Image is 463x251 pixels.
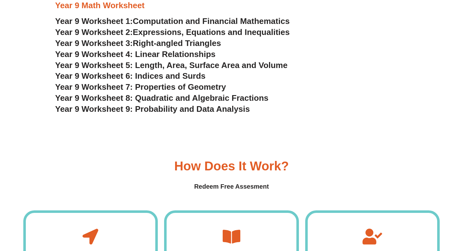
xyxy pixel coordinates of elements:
span: Computation and Financial Mathematics [133,16,290,26]
a: Year 9 Worksheet 4: Linear Relationships [55,49,215,59]
span: Expressions, Equations and Inequalities [133,27,290,37]
h4: Redeem Free Assesment [23,182,440,191]
span: Year 9 Worksheet 1: [55,16,133,26]
span: Right-angled Triangles [133,38,221,48]
h3: Year 9 Math Worksheet [55,0,408,11]
a: Year 9 Worksheet 5: Length, Area, Surface Area and Volume [55,60,288,70]
iframe: Chat Widget [355,180,463,251]
span: Year 9 Worksheet 2: [55,27,133,37]
a: Year 9 Worksheet 8: Quadratic and Algebraic Fractions [55,93,268,103]
a: Year 9 Worksheet 1:Computation and Financial Mathematics [55,16,290,26]
a: Year 9 Worksheet 9: Probability and Data Analysis [55,104,250,114]
a: Year 9 Worksheet 3:Right-angled Triangles [55,38,221,48]
a: Year 9 Worksheet 2:Expressions, Equations and Inequalities [55,27,290,37]
a: Year 9 Worksheet 7: Properties of Geometry [55,82,226,92]
h3: How Does it Work? [174,160,289,172]
a: Year 9 Worksheet 6: Indices and Surds [55,71,206,81]
span: Year 9 Worksheet 3: [55,38,133,48]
